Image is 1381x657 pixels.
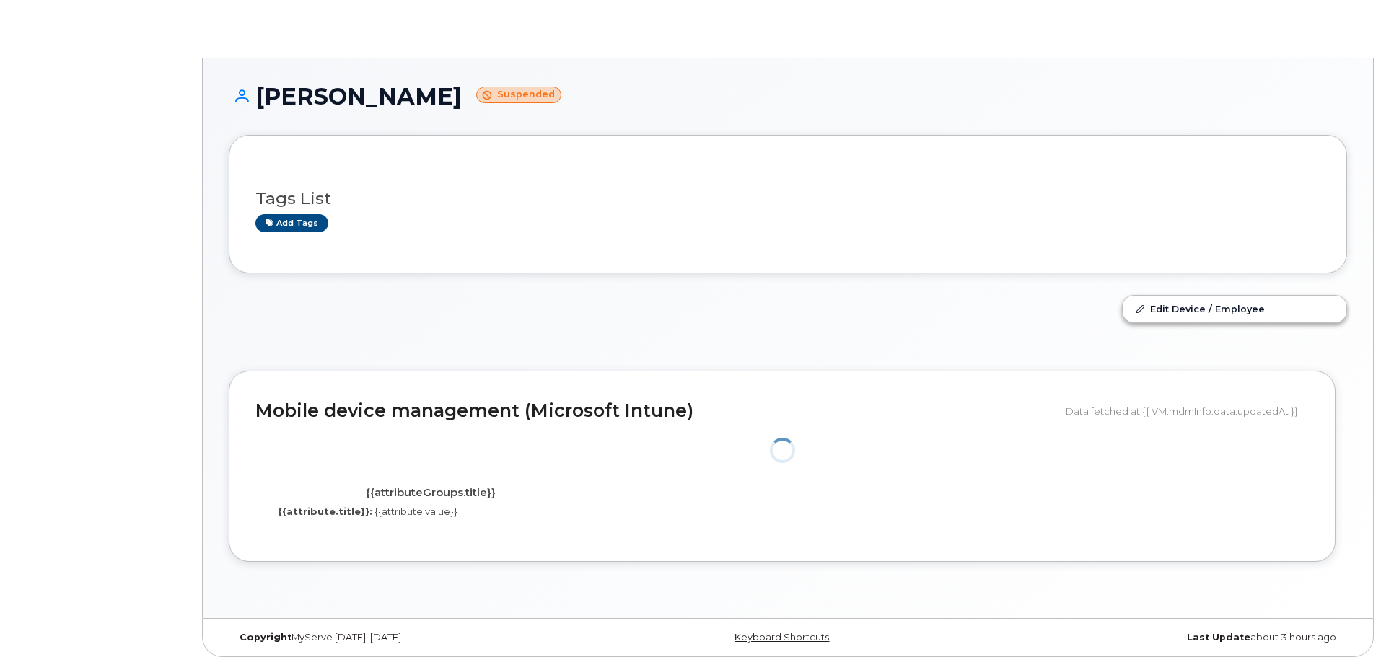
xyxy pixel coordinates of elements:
div: MyServe [DATE]–[DATE] [229,632,602,643]
h3: Tags List [255,190,1320,208]
small: Suspended [476,87,561,103]
span: {{attribute.value}} [374,506,457,517]
div: about 3 hours ago [974,632,1347,643]
h4: {{attributeGroups.title}} [266,487,596,499]
h1: [PERSON_NAME] [229,84,1347,109]
a: Add tags [255,214,328,232]
h2: Mobile device management (Microsoft Intune) [255,401,1055,421]
a: Keyboard Shortcuts [735,632,829,643]
strong: Copyright [240,632,291,643]
a: Edit Device / Employee [1123,296,1346,322]
strong: Last Update [1187,632,1250,643]
label: {{attribute.title}}: [278,505,372,519]
div: Data fetched at {{ VM.mdmInfo.data.updatedAt }} [1066,397,1309,425]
